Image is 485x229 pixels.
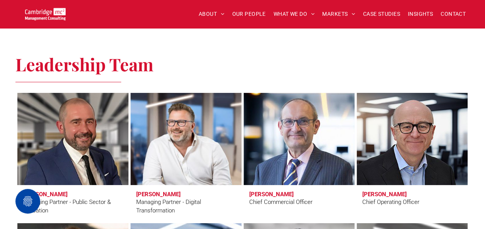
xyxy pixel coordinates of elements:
h3: [PERSON_NAME] [136,191,181,198]
a: Andrew Fleming | Chief Operating Officer | Cambridge Management Consulting [353,90,471,188]
a: Digital Transformation | Simon Crimp | Managing Partner - Digital Transformation [130,93,242,185]
a: WHAT WE DO [270,8,319,20]
div: Managing Partner - Public Sector & Education [23,198,123,215]
a: INSIGHTS [404,8,437,20]
div: Chief Commercial Officer [249,198,313,207]
a: Your Business Transformed | Cambridge Management Consulting [25,9,66,17]
a: MARKETS [318,8,359,20]
a: Stuart Curzon | Chief Commercial Officer | Cambridge Management Consulting [243,93,355,185]
img: Go to Homepage [25,8,66,20]
div: Managing Partner - Digital Transformation [136,198,236,215]
h3: [PERSON_NAME] [23,191,68,198]
h3: [PERSON_NAME] [249,191,294,198]
h3: [PERSON_NAME] [362,191,407,198]
a: Craig Cheney | Managing Partner - Public Sector & Education [17,93,128,185]
div: Chief Operating Officer [362,198,419,207]
span: Leadership Team [15,52,154,76]
a: OUR PEOPLE [228,8,269,20]
a: ABOUT [195,8,228,20]
a: CONTACT [437,8,470,20]
a: CASE STUDIES [359,8,404,20]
